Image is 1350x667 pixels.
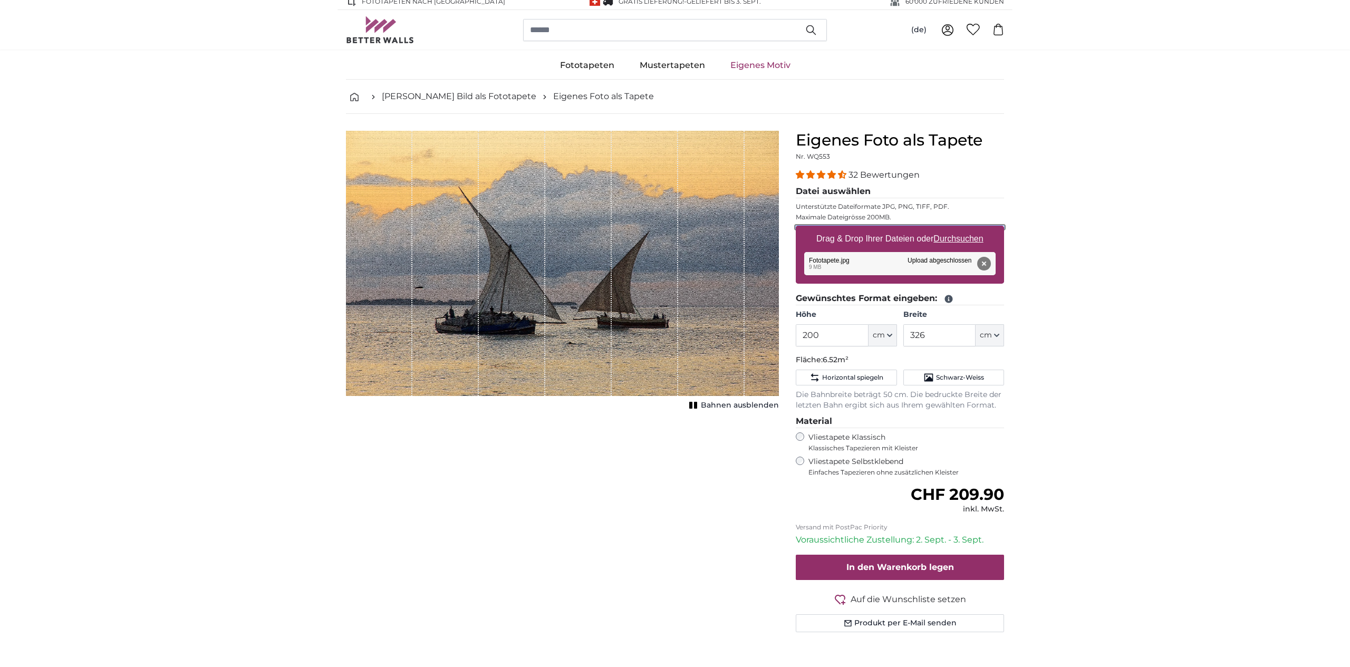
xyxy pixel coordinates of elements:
span: Auf die Wunschliste setzen [851,593,966,606]
span: 32 Bewertungen [848,170,920,180]
a: [PERSON_NAME] Bild als Fototapete [382,90,536,103]
span: In den Warenkorb legen [846,562,954,572]
label: Vliestapete Klassisch [808,432,995,452]
span: Schwarz-Weiss [936,373,984,382]
a: Mustertapeten [627,52,718,79]
p: Unterstützte Dateiformate JPG, PNG, TIFF, PDF. [796,202,1004,211]
p: Fläche: [796,355,1004,365]
span: CHF 209.90 [911,485,1004,504]
h1: Eigenes Foto als Tapete [796,131,1004,150]
u: Durchsuchen [934,234,983,243]
label: Breite [903,310,1004,320]
span: 6.52m² [823,355,848,364]
label: Drag & Drop Ihrer Dateien oder [812,228,988,249]
button: Bahnen ausblenden [686,398,779,413]
span: Klassisches Tapezieren mit Kleister [808,444,995,452]
legend: Datei auswählen [796,185,1004,198]
button: Horizontal spiegeln [796,370,896,385]
button: In den Warenkorb legen [796,555,1004,580]
span: Horizontal spiegeln [822,373,883,382]
legend: Material [796,415,1004,428]
a: Eigenes Motiv [718,52,803,79]
legend: Gewünschtes Format eingeben: [796,292,1004,305]
a: Eigenes Foto als Tapete [553,90,654,103]
span: cm [980,330,992,341]
span: Nr. WQ553 [796,152,830,160]
span: 4.31 stars [796,170,848,180]
button: (de) [903,21,935,40]
label: Vliestapete Selbstklebend [808,457,1004,477]
button: Schwarz-Weiss [903,370,1004,385]
button: Produkt per E-Mail senden [796,614,1004,632]
button: cm [976,324,1004,346]
nav: breadcrumbs [346,80,1004,114]
p: Maximale Dateigrösse 200MB. [796,213,1004,221]
img: Betterwalls [346,16,414,43]
p: Versand mit PostPac Priority [796,523,1004,531]
button: cm [869,324,897,346]
div: 1 of 1 [346,131,779,413]
span: cm [873,330,885,341]
a: Fototapeten [547,52,627,79]
label: Höhe [796,310,896,320]
p: Die Bahnbreite beträgt 50 cm. Die bedruckte Breite der letzten Bahn ergibt sich aus Ihrem gewählt... [796,390,1004,411]
button: Auf die Wunschliste setzen [796,593,1004,606]
span: Bahnen ausblenden [701,400,779,411]
p: Voraussichtliche Zustellung: 2. Sept. - 3. Sept. [796,534,1004,546]
div: inkl. MwSt. [911,504,1004,515]
span: Einfaches Tapezieren ohne zusätzlichen Kleister [808,468,1004,477]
